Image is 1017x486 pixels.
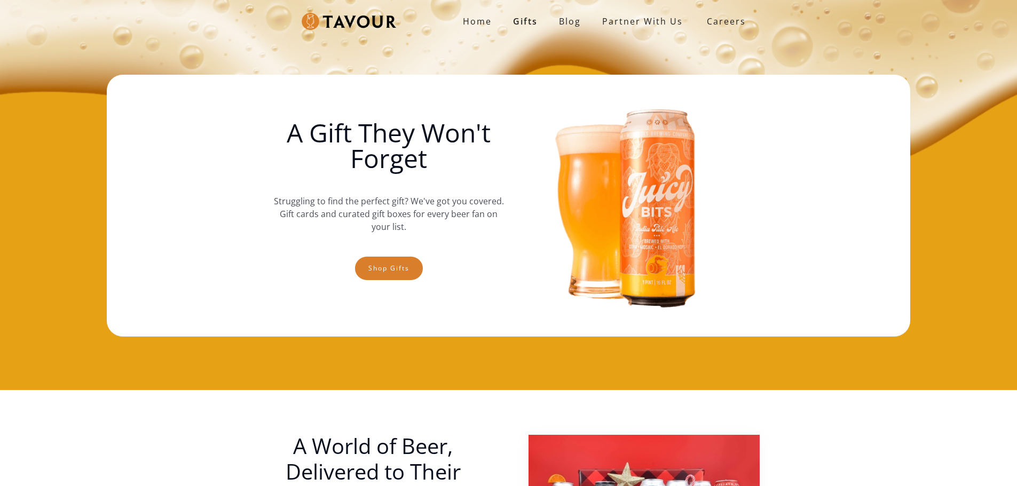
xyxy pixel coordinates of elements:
a: Blog [548,11,592,32]
strong: Home [463,15,492,27]
a: Gifts [502,11,548,32]
a: partner with us [592,11,693,32]
strong: Careers [707,11,746,32]
h1: A Gift They Won't Forget [273,120,504,171]
a: Shop gifts [355,257,423,280]
a: Careers [693,6,754,36]
p: Struggling to find the perfect gift? We've got you covered. Gift cards and curated gift boxes for... [273,184,504,244]
a: Home [452,11,502,32]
